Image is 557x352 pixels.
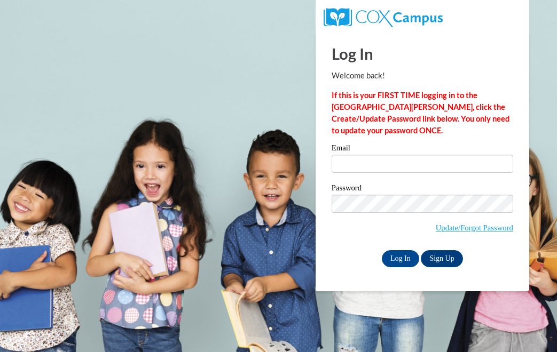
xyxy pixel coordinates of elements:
[332,144,513,155] label: Email
[332,70,513,82] p: Welcome back!
[421,250,462,267] a: Sign Up
[382,250,419,267] input: Log In
[324,8,443,27] img: COX Campus
[324,12,443,21] a: COX Campus
[332,43,513,65] h1: Log In
[332,184,513,195] label: Password
[332,91,509,135] strong: If this is your FIRST TIME logging in to the [GEOGRAPHIC_DATA][PERSON_NAME], click the Create/Upd...
[436,223,513,232] a: Update/Forgot Password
